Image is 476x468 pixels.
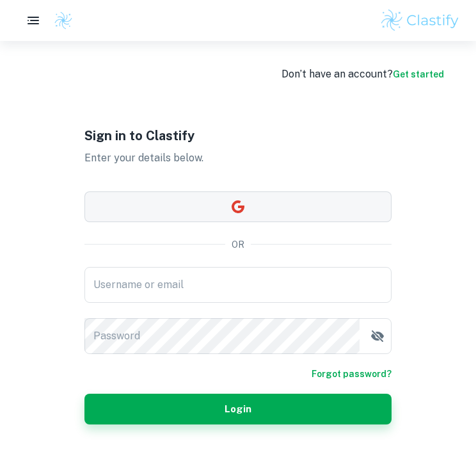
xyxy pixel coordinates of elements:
button: Login [84,394,392,424]
img: Clastify logo [379,8,461,33]
h1: Sign in to Clastify [84,126,392,145]
a: Forgot password? [312,367,392,381]
p: OR [232,238,244,252]
img: Clastify logo [54,11,73,30]
div: Don’t have an account? [282,67,444,82]
a: Clastify logo [46,11,73,30]
p: Enter your details below. [84,150,392,166]
a: Get started [393,69,444,79]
